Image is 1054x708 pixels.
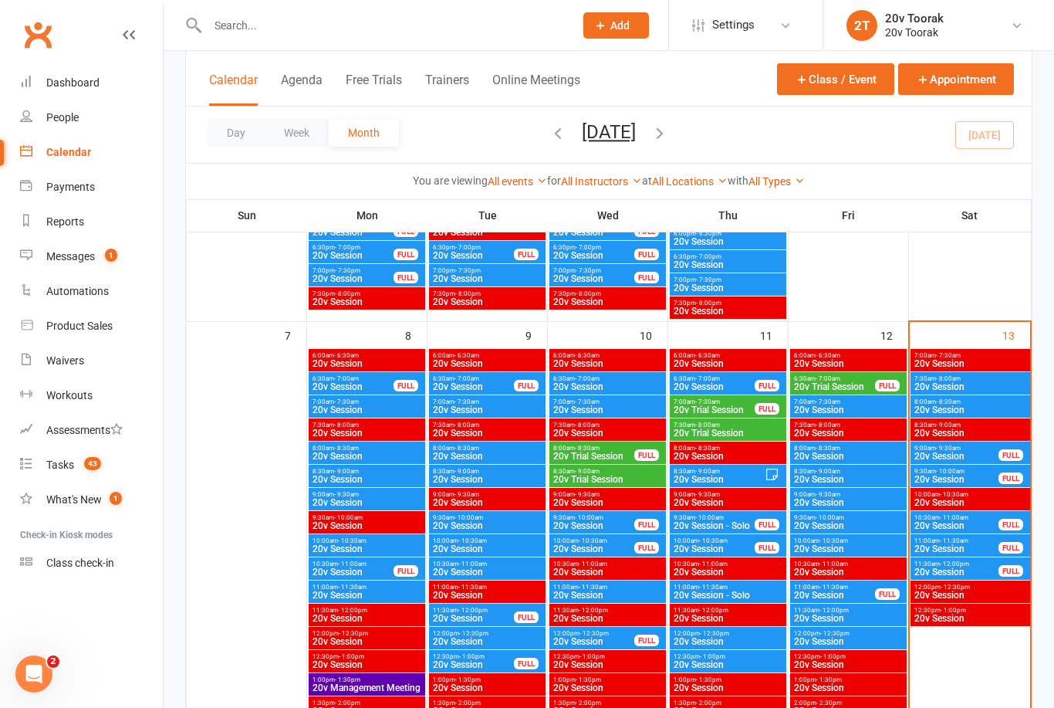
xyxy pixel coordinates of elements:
[427,199,548,232] th: Tue
[755,380,779,391] div: FULL
[793,475,904,484] span: 20v Session
[695,491,720,498] span: - 9:30am
[394,249,418,260] div: FULL
[552,251,635,260] span: 20v Session
[695,514,724,521] span: - 10:00am
[338,537,367,544] span: - 10:30am
[914,382,1027,391] span: 20v Session
[312,398,422,405] span: 7:00am
[936,422,961,429] span: - 9:00am
[454,468,479,475] span: - 9:00am
[695,422,720,429] span: - 8:00am
[454,375,479,382] span: - 7:00am
[19,15,57,54] a: Clubworx
[334,398,359,405] span: - 7:30am
[46,181,95,193] div: Payments
[187,199,307,232] th: Sun
[914,445,999,452] span: 9:00am
[940,514,968,521] span: - 11:00am
[696,230,721,237] span: - 6:30pm
[816,491,840,498] span: - 9:30am
[46,354,84,367] div: Waivers
[285,322,306,347] div: 7
[885,25,944,39] div: 20v Toorak
[998,519,1023,530] div: FULL
[793,359,904,368] span: 20v Session
[914,468,999,475] span: 9:30am
[20,309,163,344] a: Product Sales
[20,448,163,483] a: Tasks 43
[673,422,783,429] span: 7:30am
[281,73,323,106] button: Agenda
[20,170,163,205] a: Payments
[846,10,877,41] div: 2T
[312,491,422,498] span: 9:00am
[755,542,779,554] div: FULL
[673,359,783,368] span: 20v Session
[334,375,359,382] span: - 7:00am
[673,237,783,246] span: 20v Session
[634,449,659,461] div: FULL
[454,398,479,405] span: - 7:30am
[777,63,894,95] button: Class / Event
[793,468,904,475] span: 8:30am
[575,398,600,405] span: - 7:30am
[576,244,601,251] span: - 7:00pm
[432,244,515,251] span: 6:30pm
[1002,322,1030,347] div: 13
[579,537,607,544] span: - 10:30am
[425,73,469,106] button: Trainers
[582,121,636,143] button: [DATE]
[914,521,999,530] span: 20v Session
[793,514,904,521] span: 9:30am
[312,228,394,237] span: 20v Session
[914,375,1027,382] span: 7:30am
[432,375,515,382] span: 6:30am
[880,322,908,347] div: 12
[432,274,542,283] span: 20v Session
[696,300,721,307] span: - 8:00pm
[312,514,422,521] span: 9:30am
[712,8,755,42] span: Settings
[432,521,542,530] span: 20v Session
[936,375,961,382] span: - 8:00am
[110,492,122,505] span: 1
[793,452,904,461] span: 20v Session
[46,215,84,228] div: Reports
[46,424,123,436] div: Assessments
[673,468,765,475] span: 8:30am
[755,519,779,530] div: FULL
[552,375,663,382] span: 6:30am
[576,267,601,274] span: - 7:30pm
[816,445,840,452] span: - 8:30am
[695,352,720,359] span: - 6:30am
[432,491,542,498] span: 9:00am
[673,300,783,307] span: 7:30pm
[695,398,720,405] span: - 7:30am
[20,483,163,517] a: What's New1
[998,449,1023,461] div: FULL
[514,249,539,260] div: FULL
[329,119,399,147] button: Month
[552,267,635,274] span: 7:00pm
[432,514,542,521] span: 9:30am
[46,285,109,297] div: Automations
[673,382,755,391] span: 20v Session
[312,352,422,359] span: 6:00am
[312,375,394,382] span: 6:30am
[552,429,663,438] span: 20v Session
[20,274,163,309] a: Automations
[793,382,876,391] span: 20v Trial Session
[673,544,755,554] span: 20v Session
[914,544,999,554] span: 20v Session
[46,250,95,263] div: Messages
[312,251,394,260] span: 20v Session
[46,76,100,89] div: Dashboard
[816,352,840,359] span: - 6:30am
[634,542,659,554] div: FULL
[819,537,848,544] span: - 10:30am
[552,274,635,283] span: 20v Session
[46,389,93,401] div: Workouts
[552,290,663,297] span: 7:30pm
[105,249,117,262] span: 1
